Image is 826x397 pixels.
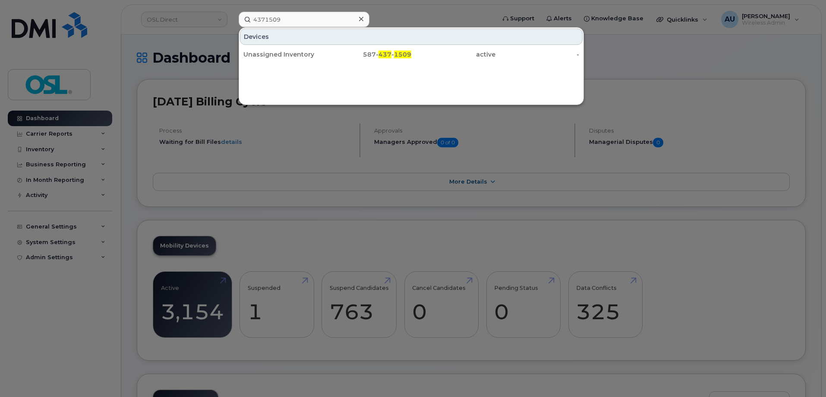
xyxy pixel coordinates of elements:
[328,50,412,59] div: 587- -
[378,51,391,58] span: 437
[243,50,328,59] div: Unassigned Inventory
[394,51,411,58] span: 1509
[495,50,580,59] div: -
[240,29,583,45] div: Devices
[240,47,583,62] a: Unassigned Inventory587-437-1509active-
[411,50,495,59] div: active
